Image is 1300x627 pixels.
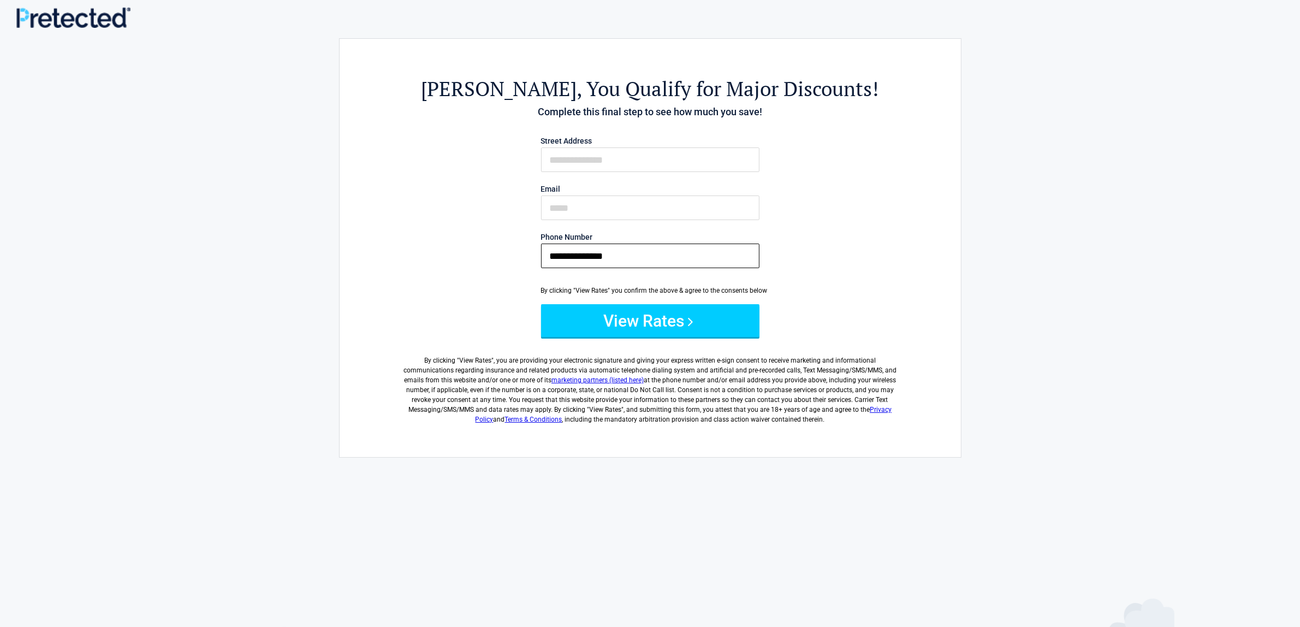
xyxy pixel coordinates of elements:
[541,233,759,241] label: Phone Number
[400,347,901,424] label: By clicking " ", you are providing your electronic signature and giving your express written e-si...
[505,416,562,423] a: Terms & Conditions
[551,376,644,384] a: marketing partners (listed here)
[400,105,901,119] h4: Complete this final step to see how much you save!
[400,75,901,102] h2: , You Qualify for Major Discounts!
[541,304,759,337] button: View Rates
[541,137,759,145] label: Street Address
[16,7,130,28] img: Main Logo
[459,357,491,364] span: View Rates
[541,185,759,193] label: Email
[541,286,759,295] div: By clicking "View Rates" you confirm the above & agree to the consents below
[422,75,577,102] span: [PERSON_NAME]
